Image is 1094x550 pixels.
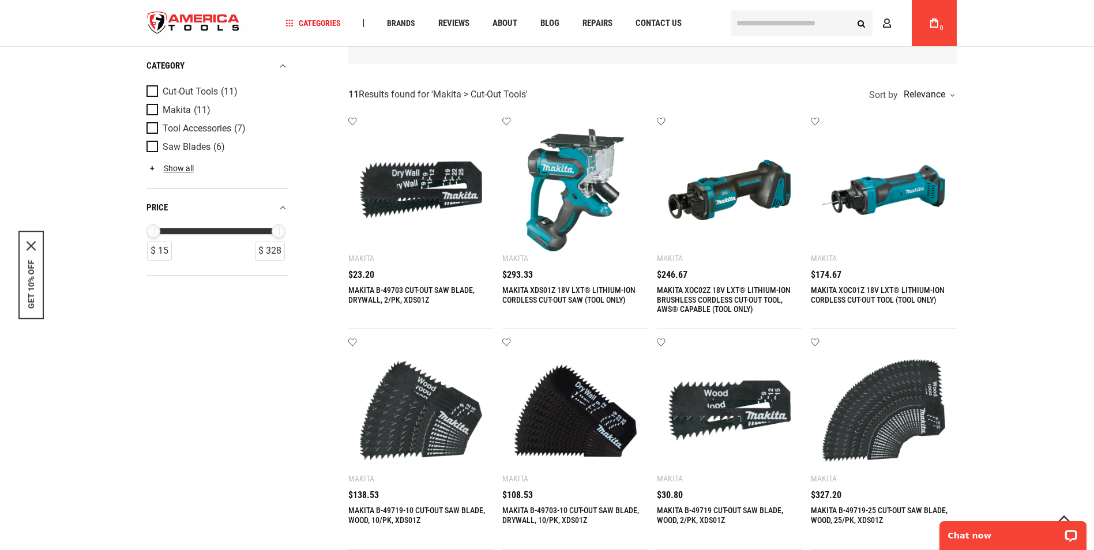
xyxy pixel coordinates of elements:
a: Tool Accessories (7) [146,122,285,135]
span: Repairs [582,19,612,28]
div: Makita [502,474,528,483]
a: MAKITA B-49719 CUT-OUT SAW BLADE, WOOD, 2/PK, XDS01Z [657,506,783,525]
a: MAKITA B-49719-10 CUT-OUT SAW BLADE, WOOD, 10/PK, XDS01Z [348,506,485,525]
a: MAKITA XOC01Z 18V LXT® LITHIUM-ION CORDLESS CUT-OUT TOOL (TOOL ONLY) [811,285,945,304]
div: Makita [657,474,683,483]
span: Tool Accessories [163,123,231,134]
a: Categories [280,16,346,31]
a: Contact Us [630,16,687,31]
div: Makita [502,254,528,263]
div: Product Filters [146,46,288,276]
img: MAKITA B-49703-10 CUT-OUT SAW BLADE, DRYWALL, 10/PK, XDS01Z [514,349,637,472]
strong: 11 [348,89,359,100]
span: (11) [194,106,210,115]
div: Makita [348,254,374,263]
span: Sort by [869,91,898,100]
span: $293.33 [502,270,533,280]
span: $108.53 [502,491,533,500]
span: $23.20 [348,270,374,280]
div: $ 328 [255,242,285,261]
img: MAKITA B-49703 CUT-OUT SAW BLADE, DRYWALL, 2/PK, XDS01Z [360,129,483,251]
span: (6) [213,142,225,152]
span: Contact Us [636,19,682,28]
a: MAKITA XOC02Z 18V LXT® LITHIUM-ION BRUSHLESS CORDLESS CUT-OUT TOOL, AWS® CAPABLE (TOOL ONLY) [657,285,791,314]
span: 0 [940,25,943,31]
span: $327.20 [811,491,841,500]
a: Cut-Out Tools (11) [146,85,285,98]
button: Close [27,242,36,251]
div: Makita [811,254,837,263]
span: Categories [285,19,341,27]
span: (7) [234,124,246,134]
img: MAKITA XOC02Z 18V LXT® LITHIUM-ION BRUSHLESS CORDLESS CUT-OUT TOOL, AWS® CAPABLE (TOOL ONLY) [668,129,791,251]
img: MAKITA B-49719-10 CUT-OUT SAW BLADE, WOOD, 10/PK, XDS01Z [360,349,483,472]
span: $246.67 [657,270,687,280]
span: Brands [387,19,415,27]
div: $ 15 [147,242,172,261]
a: Show all [146,164,194,173]
div: Relevance [901,90,954,99]
span: $30.80 [657,491,683,500]
span: Blog [540,19,559,28]
a: store logo [138,2,250,45]
img: MAKITA XDS01Z 18V LXT® LITHIUM-ION CORDLESS CUT-OUT SAW (TOOL ONLY) [514,129,637,251]
span: About [493,19,517,28]
button: Search [851,12,873,34]
a: Brands [382,16,420,31]
a: Makita (11) [146,104,285,116]
a: Saw Blades (6) [146,141,285,153]
a: Reviews [433,16,475,31]
a: Blog [535,16,565,31]
span: $138.53 [348,491,379,500]
span: Reviews [438,19,469,28]
a: MAKITA B-49703 CUT-OUT SAW BLADE, DRYWALL, 2/PK, XDS01Z [348,285,475,304]
span: $174.67 [811,270,841,280]
button: GET 10% OFF [27,260,36,309]
div: Makita [657,254,683,263]
div: category [146,58,288,74]
a: About [487,16,522,31]
a: Repairs [577,16,618,31]
a: MAKITA B-49703-10 CUT-OUT SAW BLADE, DRYWALL, 10/PK, XDS01Z [502,506,639,525]
div: Makita [348,474,374,483]
svg: close icon [27,242,36,251]
span: (11) [221,87,238,97]
img: America Tools [138,2,250,45]
span: Saw Blades [163,142,210,152]
a: MAKITA XDS01Z 18V LXT® LITHIUM-ION CORDLESS CUT-OUT SAW (TOOL ONLY) [502,285,636,304]
span: Makita > Cut-Out Tools [433,89,526,100]
a: MAKITA B-49719-25 CUT-OUT SAW BLADE, WOOD, 25/PK, XDS01Z [811,506,948,525]
div: price [146,200,288,216]
iframe: LiveChat chat widget [932,514,1094,550]
img: MAKITA XOC01Z 18V LXT® LITHIUM-ION CORDLESS CUT-OUT TOOL (TOOL ONLY) [822,129,945,251]
img: MAKITA B-49719-25 CUT-OUT SAW BLADE, WOOD, 25/PK, XDS01Z [822,349,945,472]
div: Results found for ' ' [348,89,528,101]
span: Cut-Out Tools [163,86,218,97]
span: Makita [163,105,191,115]
img: MAKITA B-49719 CUT-OUT SAW BLADE, WOOD, 2/PK, XDS01Z [668,349,791,472]
div: Makita [811,474,837,483]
